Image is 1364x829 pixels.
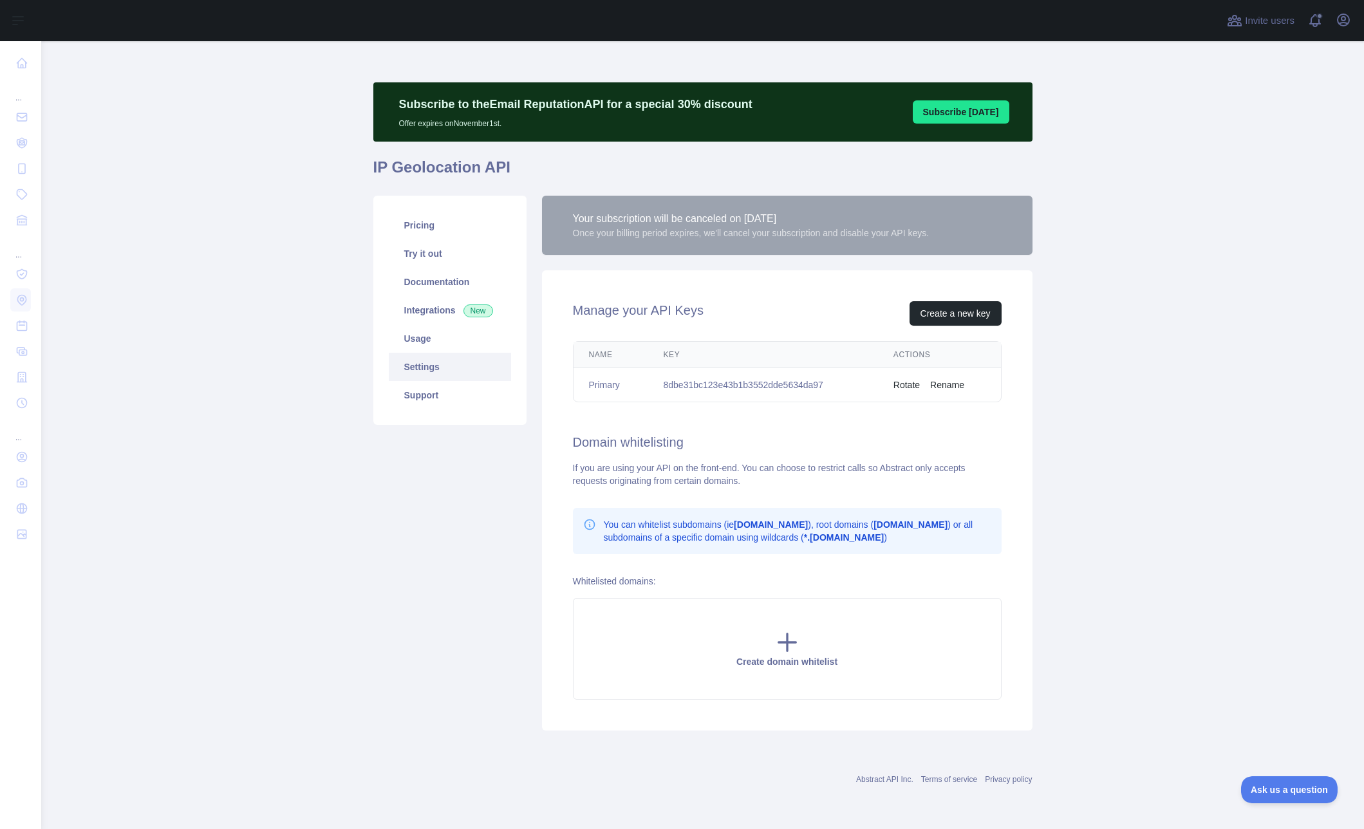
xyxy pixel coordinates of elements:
span: Invite users [1245,14,1294,28]
h2: Manage your API Keys [573,301,704,326]
a: Pricing [389,211,511,239]
th: Name [574,342,648,368]
div: ... [10,234,31,260]
div: ... [10,77,31,103]
span: Create domain whitelist [736,657,837,667]
th: Key [648,342,878,368]
button: Subscribe [DATE] [913,100,1009,124]
a: Try it out [389,239,511,268]
a: Terms of service [921,775,977,784]
div: ... [10,417,31,443]
th: Actions [878,342,1001,368]
button: Rotate [893,378,920,391]
p: Subscribe to the Email Reputation API for a special 30 % discount [399,95,752,113]
p: You can whitelist subdomains (ie ), root domains ( ) or all subdomains of a specific domain using... [604,518,991,544]
a: Privacy policy [985,775,1032,784]
h2: Domain whitelisting [573,433,1002,451]
button: Invite users [1224,10,1297,31]
td: 8dbe31bc123e43b1b3552dde5634da97 [648,368,878,402]
b: *.[DOMAIN_NAME] [804,532,884,543]
b: [DOMAIN_NAME] [734,519,808,530]
button: Create a new key [910,301,1002,326]
iframe: Toggle Customer Support [1241,776,1338,803]
a: Support [389,381,511,409]
td: Primary [574,368,648,402]
label: Whitelisted domains: [573,576,656,586]
div: Your subscription will be canceled on [DATE] [573,211,930,227]
a: Usage [389,324,511,353]
p: Offer expires on November 1st. [399,113,752,129]
a: Abstract API Inc. [856,775,913,784]
div: If you are using your API on the front-end. You can choose to restrict calls so Abstract only acc... [573,461,1002,487]
div: Once your billing period expires, we'll cancel your subscription and disable your API keys. [573,227,930,239]
b: [DOMAIN_NAME] [874,519,948,530]
a: Integrations New [389,296,511,324]
span: New [463,304,493,317]
button: Rename [930,378,964,391]
a: Settings [389,353,511,381]
h1: IP Geolocation API [373,157,1032,188]
a: Documentation [389,268,511,296]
